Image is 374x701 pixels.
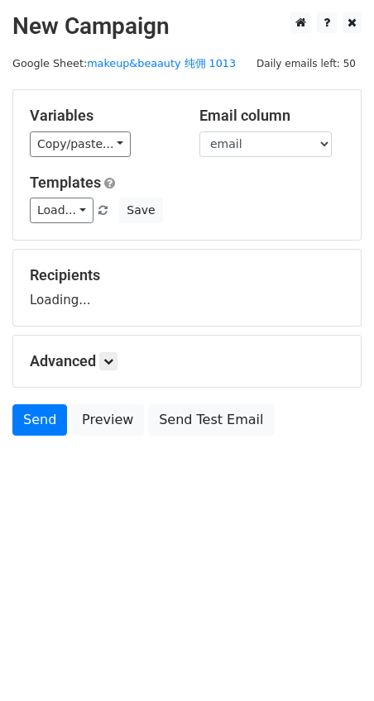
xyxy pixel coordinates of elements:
span: Daily emails left: 50 [251,55,362,73]
a: Load... [30,198,93,223]
div: Loading... [30,266,344,309]
h5: Recipients [30,266,344,284]
h5: Variables [30,107,175,125]
a: Send [12,404,67,436]
small: Google Sheet: [12,57,236,69]
h2: New Campaign [12,12,362,41]
h5: Email column [199,107,344,125]
a: makeup&beaauty 纯佣 1013 [87,57,236,69]
button: Save [119,198,162,223]
a: Preview [71,404,144,436]
h5: Advanced [30,352,344,370]
a: Send Test Email [148,404,274,436]
a: Copy/paste... [30,131,131,157]
a: Daily emails left: 50 [251,57,362,69]
a: Templates [30,174,101,191]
